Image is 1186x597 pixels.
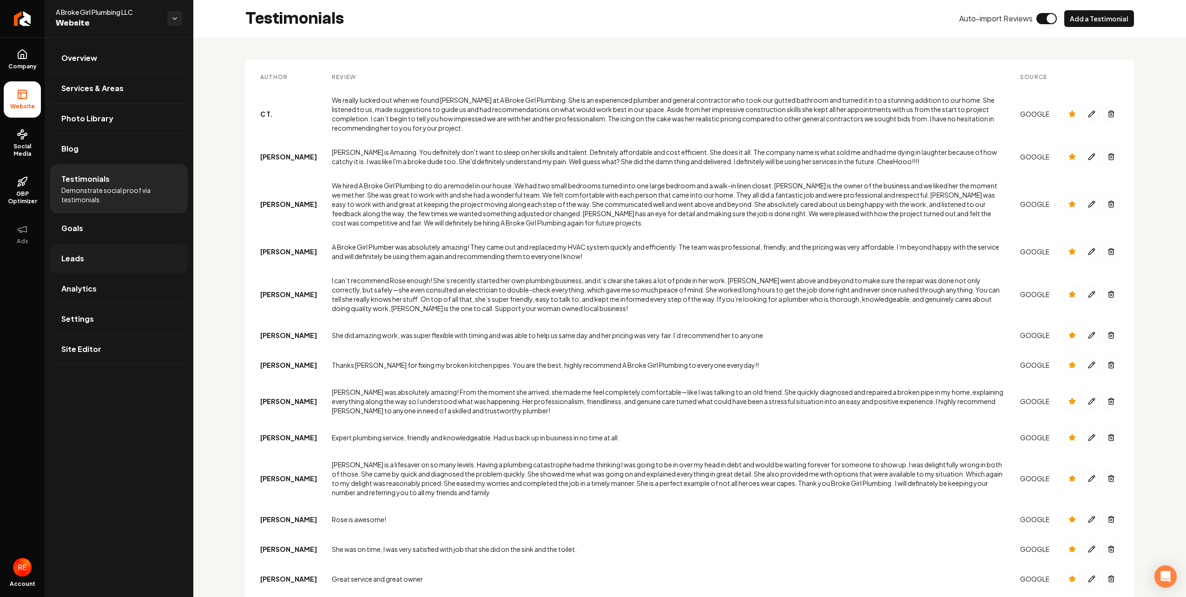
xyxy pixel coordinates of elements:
[1020,247,1049,256] div: GOOGLE
[61,223,83,234] span: Goals
[50,304,188,334] a: Settings
[260,331,317,340] div: [PERSON_NAME]
[332,276,1005,313] div: I can’t recommend Rose enough! She’s recently started her own plumbing business, and it’s clear s...
[332,460,1005,497] div: [PERSON_NAME] is a lifesaver on so many levels. Having a plumbing catastrophe had me thinking I w...
[260,515,317,524] div: [PERSON_NAME]
[332,433,1005,442] div: Expert plumbing service, friendly and knowledgeable. Had us back up in business in no time at all.
[260,397,317,406] div: [PERSON_NAME]
[50,43,188,73] a: Overview
[332,360,1005,370] div: Thanks [PERSON_NAME] for fixing my broken kitchen pipes. You are the best, highly recommend A Bro...
[50,104,188,133] a: Photo Library
[4,121,41,165] a: Social Media
[332,387,1005,415] div: [PERSON_NAME] was absolutely amazing! From the moment she arrived, she made me feel completely co...
[1020,433,1049,442] div: GOOGLE
[1020,544,1049,554] div: GOOGLE
[61,253,84,264] span: Leads
[245,9,344,28] h2: Testimonials
[56,7,160,17] span: A Broke Girl Plumbing LLC
[1020,199,1049,209] div: GOOGLE
[13,238,32,245] span: Ads
[260,199,317,209] div: [PERSON_NAME]
[260,544,317,554] div: [PERSON_NAME]
[61,313,94,325] span: Settings
[324,67,1013,88] th: Review
[56,17,160,30] span: Website
[1013,67,1057,88] th: Source
[1020,152,1049,161] div: GOOGLE
[61,283,97,294] span: Analytics
[1020,397,1049,406] div: GOOGLE
[959,13,1033,24] span: Auto-import Reviews
[61,173,110,185] span: Testimonials
[260,360,317,370] div: [PERSON_NAME]
[50,244,188,273] a: Leads
[1064,10,1134,27] button: Add a Testimonial
[260,474,317,483] div: [PERSON_NAME]
[4,41,41,78] a: Company
[332,574,1005,584] div: Great service and great owner
[1020,574,1049,584] div: GOOGLE
[1020,360,1049,370] div: GOOGLE
[13,558,32,577] button: Open user button
[10,580,35,588] span: Account
[5,63,40,70] span: Company
[1020,290,1049,299] div: GOOGLE
[332,95,1005,133] div: We really lucked out when we found [PERSON_NAME] at A Broke Girl Plumbing. She is an experienced ...
[4,190,41,205] span: GBP Optimizer
[61,113,113,124] span: Photo Library
[61,83,124,94] span: Services & Areas
[260,152,317,161] div: [PERSON_NAME]
[253,67,324,88] th: Author
[332,544,1005,554] div: She was on time, I was very satisfied with job that she did on the sink and the toilet.
[13,558,32,577] img: Roselynn Ellis
[4,216,41,252] button: Ads
[14,11,31,26] img: Rebolt Logo
[332,331,1005,340] div: She did amazing work, was super flexible with timing and was able to help us same day and her pri...
[332,515,1005,524] div: Rose is awesome!
[50,73,188,103] a: Services & Areas
[4,169,41,212] a: GBP Optimizer
[332,147,1005,166] div: [PERSON_NAME] is Amazing. You definitely don't want to sleep on her skills and talent. Definitely...
[260,109,317,119] div: C T.
[50,334,188,364] a: Site Editor
[61,53,97,64] span: Overview
[7,103,39,110] span: Website
[50,274,188,304] a: Analytics
[1020,474,1049,483] div: GOOGLE
[50,213,188,243] a: Goals
[1154,565,1177,588] div: Open Intercom Messenger
[1020,109,1049,119] div: GOOGLE
[332,181,1005,227] div: We hired A Broke Girl Plumbing to do a remodel in our house. We had two small bedrooms turned int...
[50,134,188,164] a: Blog
[260,290,317,299] div: [PERSON_NAME]
[260,574,317,584] div: [PERSON_NAME]
[332,242,1005,261] div: A Broke Girl Plumber was absolutely amazing! They came out and replaced my HVAC system quickly an...
[1020,515,1049,524] div: GOOGLE
[61,186,177,204] span: Demonstrate social proof via testimonials.
[61,143,79,154] span: Blog
[260,433,317,442] div: [PERSON_NAME]
[260,247,317,256] div: [PERSON_NAME]
[1020,331,1049,340] div: GOOGLE
[61,344,101,355] span: Site Editor
[4,143,41,158] span: Social Media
